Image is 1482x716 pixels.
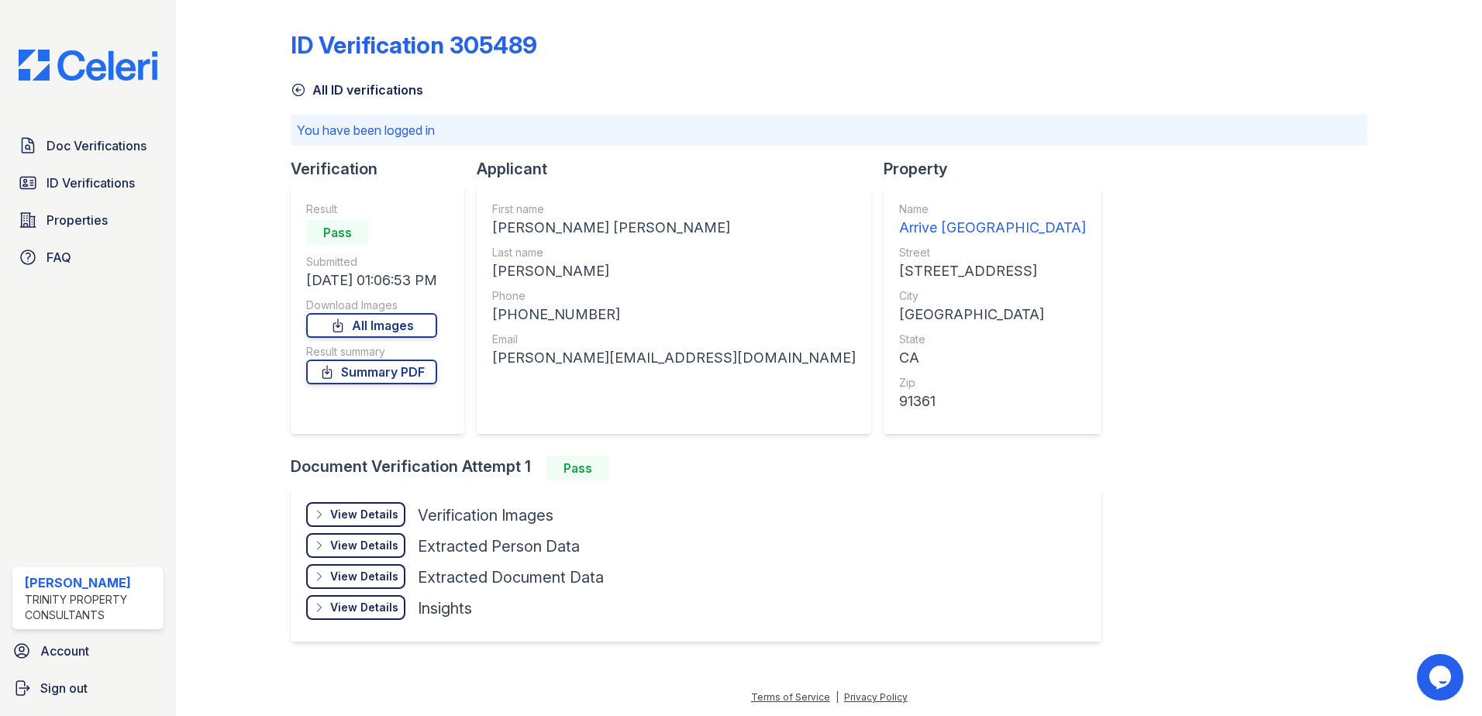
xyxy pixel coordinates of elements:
[751,691,830,703] a: Terms of Service
[291,81,423,99] a: All ID verifications
[40,642,89,660] span: Account
[330,569,398,584] div: View Details
[6,673,170,704] a: Sign out
[899,201,1086,217] div: Name
[306,270,437,291] div: [DATE] 01:06:53 PM
[330,507,398,522] div: View Details
[47,211,108,229] span: Properties
[899,201,1086,239] a: Name Arrive [GEOGRAPHIC_DATA]
[306,360,437,384] a: Summary PDF
[12,205,164,236] a: Properties
[418,535,580,557] div: Extracted Person Data
[884,158,1114,180] div: Property
[1417,654,1466,701] iframe: chat widget
[306,254,437,270] div: Submitted
[291,158,477,180] div: Verification
[47,136,146,155] span: Doc Verifications
[899,375,1086,391] div: Zip
[899,245,1086,260] div: Street
[306,201,437,217] div: Result
[899,288,1086,304] div: City
[492,347,856,369] div: [PERSON_NAME][EMAIL_ADDRESS][DOMAIN_NAME]
[836,691,839,703] div: |
[844,691,908,703] a: Privacy Policy
[492,245,856,260] div: Last name
[12,242,164,273] a: FAQ
[25,592,157,623] div: Trinity Property Consultants
[40,679,88,697] span: Sign out
[492,304,856,325] div: [PHONE_NUMBER]
[47,248,71,267] span: FAQ
[899,332,1086,347] div: State
[330,538,398,553] div: View Details
[899,260,1086,282] div: [STREET_ADDRESS]
[306,298,437,313] div: Download Images
[306,313,437,338] a: All Images
[546,456,608,480] div: Pass
[12,130,164,161] a: Doc Verifications
[477,158,884,180] div: Applicant
[330,600,398,615] div: View Details
[47,174,135,192] span: ID Verifications
[297,121,1361,139] p: You have been logged in
[306,344,437,360] div: Result summary
[6,50,170,81] img: CE_Logo_Blue-a8612792a0a2168367f1c8372b55b34899dd931a85d93a1a3d3e32e68fde9ad4.png
[306,220,368,245] div: Pass
[492,332,856,347] div: Email
[899,391,1086,412] div: 91361
[418,597,472,619] div: Insights
[12,167,164,198] a: ID Verifications
[492,288,856,304] div: Phone
[492,260,856,282] div: [PERSON_NAME]
[899,304,1086,325] div: [GEOGRAPHIC_DATA]
[418,566,604,588] div: Extracted Document Data
[291,456,1114,480] div: Document Verification Attempt 1
[899,347,1086,369] div: CA
[6,635,170,666] a: Account
[418,504,553,526] div: Verification Images
[899,217,1086,239] div: Arrive [GEOGRAPHIC_DATA]
[291,31,537,59] div: ID Verification 305489
[492,217,856,239] div: [PERSON_NAME] [PERSON_NAME]
[25,573,157,592] div: [PERSON_NAME]
[492,201,856,217] div: First name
